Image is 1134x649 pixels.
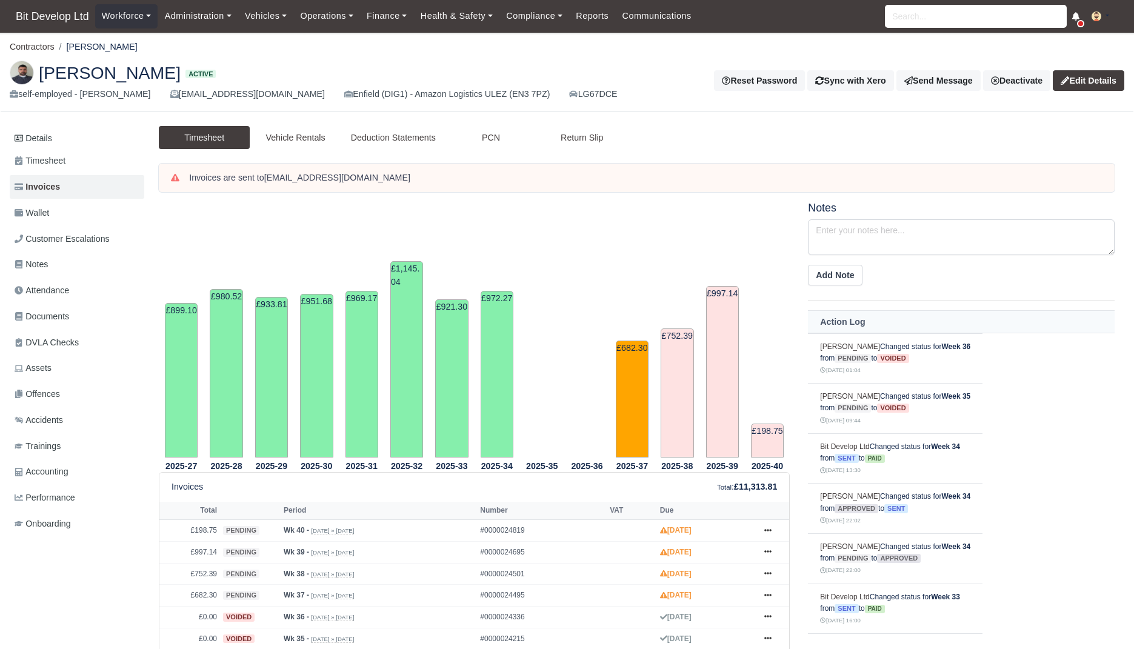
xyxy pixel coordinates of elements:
[435,299,468,458] td: £921.30
[877,354,909,363] span: voided
[414,4,500,28] a: Health & Safety
[165,303,198,458] td: £899.10
[660,591,692,599] strong: [DATE]
[1053,70,1124,91] a: Edit Details
[877,554,921,563] span: approved
[15,206,49,220] span: Wallet
[477,520,607,542] td: #0000024819
[15,361,52,375] span: Assets
[95,4,158,28] a: Workforce
[660,548,692,556] strong: [DATE]
[661,328,693,458] td: £752.39
[714,70,805,91] button: Reset Password
[223,591,259,600] span: pending
[10,42,55,52] a: Contractors
[835,404,871,413] span: pending
[159,563,220,585] td: £752.39
[10,512,144,536] a: Onboarding
[1,51,1133,111] div: Alexandru Lupu
[477,563,607,585] td: #0000024501
[264,173,410,182] strong: [EMAIL_ADDRESS][DOMAIN_NAME]
[706,286,739,458] td: £997.14
[499,4,569,28] a: Compliance
[284,548,309,556] strong: Wk 39 -
[820,442,869,451] a: Bit Develop Ltd
[865,454,885,463] span: paid
[189,172,1102,184] div: Invoices are sent to
[172,482,203,492] h6: Invoices
[10,87,151,101] div: self-employed - [PERSON_NAME]
[159,541,220,563] td: £997.14
[159,520,220,542] td: £198.75
[885,5,1067,28] input: Search...
[159,502,220,520] th: Total
[210,289,242,458] td: £980.52
[15,180,60,194] span: Invoices
[311,549,354,556] small: [DATE] » [DATE]
[15,387,60,401] span: Offences
[475,458,519,473] th: 2025-34
[341,126,445,150] a: Deduction Statements
[660,526,692,534] strong: [DATE]
[311,571,354,578] small: [DATE] » [DATE]
[311,614,354,621] small: [DATE] » [DATE]
[477,585,607,607] td: #0000024495
[345,291,378,458] td: £969.17
[238,4,294,28] a: Vehicles
[10,486,144,510] a: Performance
[931,593,960,601] strong: Week 33
[820,617,860,624] small: [DATE] 16:00
[15,413,63,427] span: Accidents
[159,458,204,473] th: 2025-27
[15,284,69,298] span: Attendance
[983,70,1050,91] a: Deactivate
[10,460,144,484] a: Accounting
[820,492,880,501] a: [PERSON_NAME]
[884,504,908,513] span: sent
[10,279,144,302] a: Attendance
[250,126,341,150] a: Vehicle Rentals
[281,502,477,520] th: Period
[284,591,309,599] strong: Wk 37 -
[865,605,885,613] span: paid
[615,4,698,28] a: Communications
[223,634,255,644] span: voided
[293,4,359,28] a: Operations
[10,305,144,328] a: Documents
[15,258,48,271] span: Notes
[10,227,144,251] a: Customer Escalations
[657,502,753,520] th: Due
[751,424,784,458] td: £198.75
[249,458,294,473] th: 2025-29
[808,533,982,584] td: Changed status for from to
[170,87,325,101] div: [EMAIL_ADDRESS][DOMAIN_NAME]
[519,458,564,473] th: 2025-35
[10,127,144,150] a: Details
[10,253,144,276] a: Notes
[820,417,860,424] small: [DATE] 09:44
[255,297,288,458] td: £933.81
[10,408,144,432] a: Accidents
[569,4,615,28] a: Reports
[284,570,309,578] strong: Wk 38 -
[808,202,1115,215] h5: Notes
[360,4,414,28] a: Finance
[820,567,860,573] small: [DATE] 22:00
[820,367,860,373] small: [DATE] 01:04
[835,604,858,613] span: sent
[807,70,893,91] button: Sync with Xero
[10,149,144,173] a: Timesheet
[159,606,220,628] td: £0.00
[610,458,655,473] th: 2025-37
[941,492,970,501] strong: Week 34
[284,613,309,621] strong: Wk 36 -
[820,392,880,401] a: [PERSON_NAME]
[808,584,982,634] td: Changed status for from to
[941,342,970,351] strong: Week 36
[745,458,790,473] th: 2025-40
[808,333,982,384] td: Changed status for from to
[477,541,607,563] td: #0000024695
[717,484,732,491] small: Total
[223,526,259,535] span: pending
